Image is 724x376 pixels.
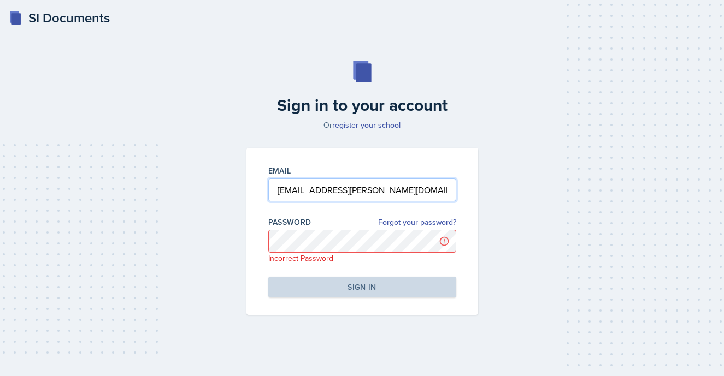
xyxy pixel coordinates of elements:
label: Email [268,165,291,176]
a: register your school [332,120,401,130]
a: Forgot your password? [378,217,456,228]
p: Incorrect Password [268,253,456,264]
a: SI Documents [9,8,110,28]
button: Sign in [268,277,456,297]
div: Sign in [348,282,376,293]
label: Password [268,217,311,228]
h2: Sign in to your account [240,96,485,115]
p: Or [240,120,485,130]
input: Email [268,178,456,201]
